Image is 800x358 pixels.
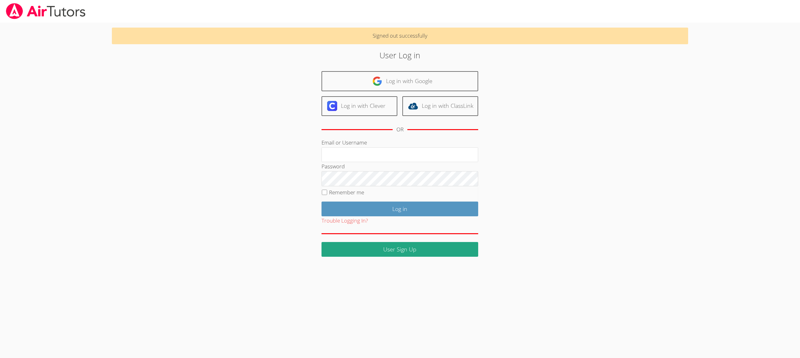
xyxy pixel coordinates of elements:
[322,96,397,116] a: Log in with Clever
[372,76,382,86] img: google-logo-50288ca7cdecda66e5e0955fdab243c47b7ad437acaf1139b6f446037453330a.svg
[5,3,86,19] img: airtutors_banner-c4298cdbf04f3fff15de1276eac7730deb9818008684d7c2e4769d2f7ddbe033.png
[322,242,478,257] a: User Sign Up
[408,101,418,111] img: classlink-logo-d6bb404cc1216ec64c9a2012d9dc4662098be43eaf13dc465df04b49fa7ab582.svg
[112,28,688,44] p: Signed out successfully
[322,216,368,225] button: Trouble Logging In?
[402,96,478,116] a: Log in with ClassLink
[184,49,616,61] h2: User Log in
[327,101,337,111] img: clever-logo-6eab21bc6e7a338710f1a6ff85c0baf02591cd810cc4098c63d3a4b26e2feb20.svg
[322,202,478,216] input: Log in
[396,125,404,134] div: OR
[322,139,367,146] label: Email or Username
[329,189,364,196] label: Remember me
[322,71,478,91] a: Log in with Google
[322,163,345,170] label: Password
